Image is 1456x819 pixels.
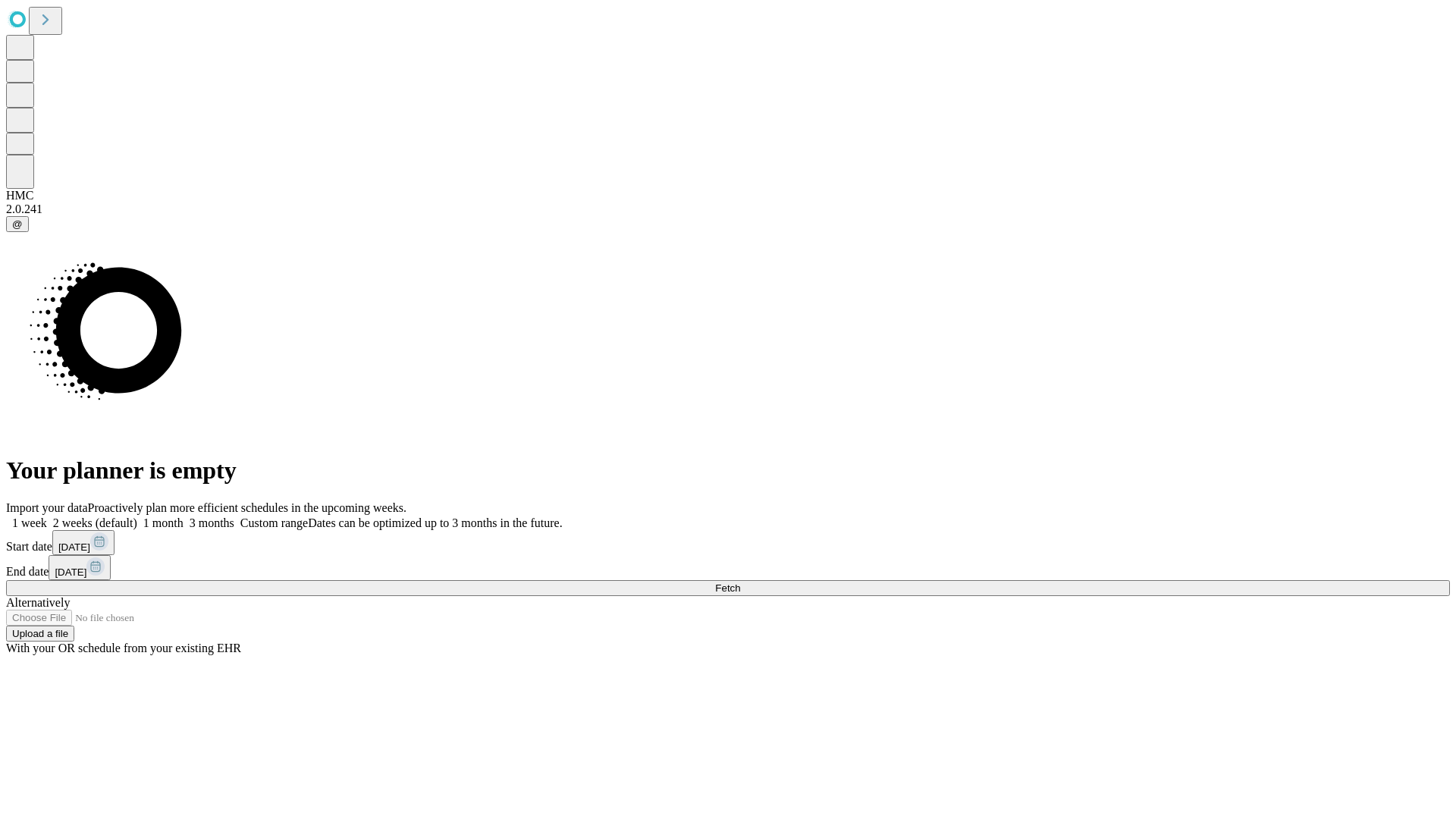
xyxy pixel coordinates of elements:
[6,501,88,514] span: Import your data
[49,555,111,580] button: [DATE]
[88,501,406,514] span: Proactively plan more efficient schedules in the upcoming weeks.
[715,582,740,594] span: Fetch
[6,530,1450,555] div: Start date
[12,516,47,529] span: 1 week
[6,189,1450,202] div: HMC
[55,566,86,578] span: [DATE]
[308,516,562,529] span: Dates can be optimized up to 3 months in the future.
[240,516,308,529] span: Custom range
[53,516,137,529] span: 2 weeks (default)
[6,596,70,609] span: Alternatively
[12,218,23,230] span: @
[143,516,184,529] span: 1 month
[6,626,74,642] button: Upload a file
[6,555,1450,580] div: End date
[58,541,90,553] span: [DATE]
[6,580,1450,596] button: Fetch
[190,516,234,529] span: 3 months
[6,642,241,654] span: With your OR schedule from your existing EHR
[6,457,1450,485] h1: Your planner is empty
[6,216,29,232] button: @
[52,530,115,555] button: [DATE]
[6,202,1450,216] div: 2.0.241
